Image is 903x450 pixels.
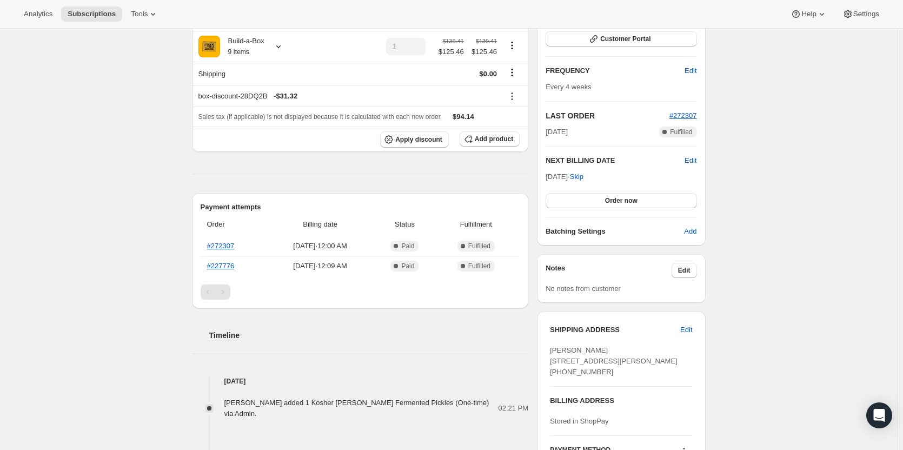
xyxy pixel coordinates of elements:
[546,173,583,181] span: [DATE] ·
[672,263,697,278] button: Edit
[670,128,692,136] span: Fulfilled
[24,10,52,18] span: Analytics
[546,31,696,47] button: Customer Portal
[550,395,692,406] h3: BILLING ADDRESS
[476,38,497,44] small: $139.41
[17,6,59,22] button: Analytics
[207,242,235,250] a: #272307
[228,48,249,56] small: 9 Items
[201,202,520,213] h2: Payment attempts
[395,135,442,144] span: Apply discount
[453,112,474,121] span: $94.14
[546,226,684,237] h6: Batching Settings
[401,242,414,250] span: Paid
[443,38,464,44] small: $139.41
[499,403,529,414] span: 02:21 PM
[678,223,703,240] button: Add
[480,70,497,78] span: $0.00
[270,241,371,252] span: [DATE] · 12:00 AM
[460,131,520,147] button: Add product
[61,6,122,22] button: Subscriptions
[678,266,690,275] span: Edit
[570,171,583,182] span: Skip
[600,35,650,43] span: Customer Portal
[192,376,529,387] h4: [DATE]
[546,83,592,91] span: Every 4 weeks
[124,6,165,22] button: Tools
[680,325,692,335] span: Edit
[207,262,235,270] a: #227776
[866,402,892,428] div: Open Intercom Messenger
[550,325,680,335] h3: SHIPPING ADDRESS
[470,47,497,57] span: $125.46
[439,219,514,230] span: Fulfillment
[546,284,621,293] span: No notes from customer
[563,168,590,186] button: Skip
[274,91,297,102] span: - $31.32
[674,321,699,339] button: Edit
[678,62,703,80] button: Edit
[192,62,381,85] th: Shipping
[546,127,568,137] span: [DATE]
[401,262,414,270] span: Paid
[546,65,685,76] h2: FREQUENCY
[220,36,264,57] div: Build-a-Box
[836,6,886,22] button: Settings
[377,219,432,230] span: Status
[131,10,148,18] span: Tools
[669,110,697,121] button: #272307
[550,346,678,376] span: [PERSON_NAME] [STREET_ADDRESS][PERSON_NAME] [PHONE_NUMBER]
[201,284,520,300] nav: Pagination
[546,263,672,278] h3: Notes
[685,65,696,76] span: Edit
[546,155,685,166] h2: NEXT BILLING DATE
[546,110,669,121] h2: LAST ORDER
[198,113,442,121] span: Sales tax (if applicable) is not displayed because it is calculated with each new order.
[198,91,497,102] div: box-discount-28DQ2B
[224,399,489,418] span: [PERSON_NAME] added 1 Kosher [PERSON_NAME] Fermented Pickles (One-time) via Admin.
[439,47,464,57] span: $125.46
[546,193,696,208] button: Order now
[380,131,449,148] button: Apply discount
[475,135,513,143] span: Add product
[605,196,638,205] span: Order now
[784,6,833,22] button: Help
[853,10,879,18] span: Settings
[685,155,696,166] button: Edit
[550,417,608,425] span: Stored in ShopPay
[68,10,116,18] span: Subscriptions
[669,111,697,120] a: #272307
[270,219,371,230] span: Billing date
[209,330,529,341] h2: Timeline
[503,39,521,51] button: Product actions
[468,242,490,250] span: Fulfilled
[684,226,696,237] span: Add
[270,261,371,272] span: [DATE] · 12:09 AM
[503,67,521,78] button: Shipping actions
[468,262,490,270] span: Fulfilled
[198,36,220,57] img: product img
[801,10,816,18] span: Help
[201,213,267,236] th: Order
